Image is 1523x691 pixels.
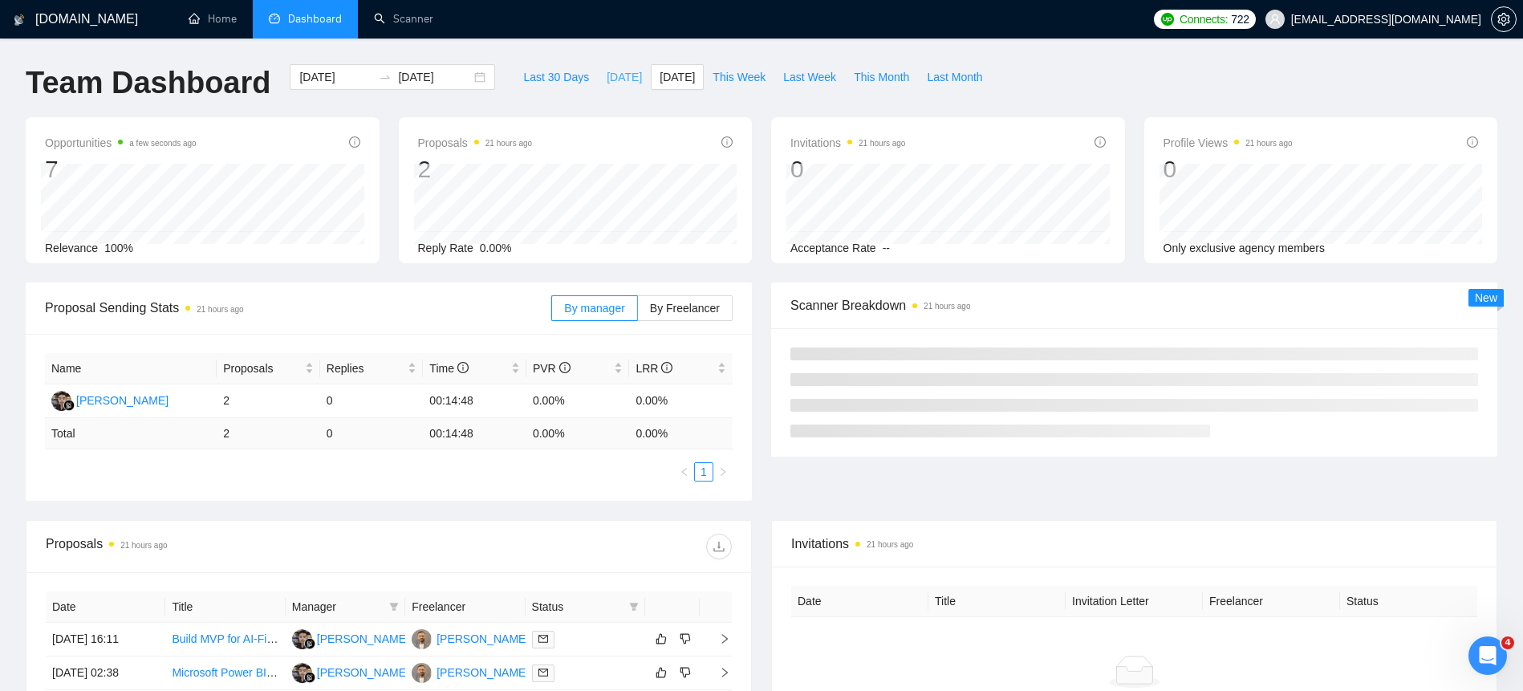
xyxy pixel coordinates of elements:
[1245,139,1292,148] time: 21 hours ago
[790,295,1478,315] span: Scanner Breakdown
[1203,586,1340,617] th: Freelancer
[559,362,571,373] span: info-circle
[538,668,548,677] span: mail
[197,305,243,314] time: 21 hours ago
[774,64,845,90] button: Last Week
[650,302,720,315] span: By Freelancer
[412,665,529,678] a: SK[PERSON_NAME]
[165,591,285,623] th: Title
[676,663,695,682] button: dislike
[317,630,409,648] div: [PERSON_NAME]
[320,418,424,449] td: 0
[783,68,836,86] span: Last Week
[656,632,667,645] span: like
[713,462,733,482] button: right
[437,664,529,681] div: [PERSON_NAME]
[189,12,237,26] a: homeHome
[1066,586,1203,617] th: Invitation Letter
[790,133,905,152] span: Invitations
[317,664,409,681] div: [PERSON_NAME]
[598,64,651,90] button: [DATE]
[292,629,312,649] img: IA
[675,462,694,482] button: left
[304,672,315,683] img: gigradar-bm.png
[386,595,402,619] span: filter
[292,598,383,616] span: Manager
[217,384,320,418] td: 2
[45,242,98,254] span: Relevance
[172,666,317,679] a: Microsoft Power BI Specialist
[327,360,405,377] span: Replies
[629,418,733,449] td: 0.00 %
[695,463,713,481] a: 1
[398,68,471,86] input: End date
[349,136,360,148] span: info-circle
[457,362,469,373] span: info-circle
[292,663,312,683] img: IA
[713,68,766,86] span: This Week
[379,71,392,83] span: swap-right
[854,68,909,86] span: This Month
[223,360,302,377] span: Proposals
[704,64,774,90] button: This Week
[675,462,694,482] li: Previous Page
[1164,242,1326,254] span: Only exclusive agency members
[320,353,424,384] th: Replies
[374,12,433,26] a: searchScanner
[927,68,982,86] span: Last Month
[405,591,525,623] th: Freelancer
[660,68,695,86] span: [DATE]
[526,384,630,418] td: 0.00%
[412,632,529,644] a: SK[PERSON_NAME]
[423,384,526,418] td: 00:14:48
[707,540,731,553] span: download
[1161,13,1174,26] img: upwork-logo.png
[629,602,639,612] span: filter
[480,242,512,254] span: 0.00%
[379,71,392,83] span: to
[45,298,551,318] span: Proposal Sending Stats
[706,633,730,644] span: right
[45,133,197,152] span: Opportunities
[286,591,405,623] th: Manager
[46,591,165,623] th: Date
[51,391,71,411] img: IA
[523,68,589,86] span: Last 30 Days
[721,136,733,148] span: info-circle
[1095,136,1106,148] span: info-circle
[791,534,1477,554] span: Invitations
[680,467,689,477] span: left
[652,663,671,682] button: like
[661,362,672,373] span: info-circle
[1468,636,1507,675] iframe: Intercom live chat
[299,68,372,86] input: Start date
[26,64,270,102] h1: Team Dashboard
[564,302,624,315] span: By manager
[1501,636,1514,649] span: 4
[883,242,890,254] span: --
[1467,136,1478,148] span: info-circle
[46,534,389,559] div: Proposals
[46,656,165,690] td: [DATE] 02:38
[45,418,217,449] td: Total
[1164,154,1293,185] div: 0
[1180,10,1228,28] span: Connects:
[636,362,672,375] span: LRR
[320,384,424,418] td: 0
[412,629,432,649] img: SK
[651,64,704,90] button: [DATE]
[45,154,197,185] div: 7
[791,586,928,617] th: Date
[1231,10,1249,28] span: 722
[389,602,399,612] span: filter
[46,623,165,656] td: [DATE] 16:11
[217,353,320,384] th: Proposals
[845,64,918,90] button: This Month
[533,362,571,375] span: PVR
[120,541,167,550] time: 21 hours ago
[607,68,642,86] span: [DATE]
[676,629,695,648] button: dislike
[165,623,285,656] td: Build MVP for AI-First Antibiotic Discovery System
[129,139,196,148] time: a few seconds ago
[532,598,623,616] span: Status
